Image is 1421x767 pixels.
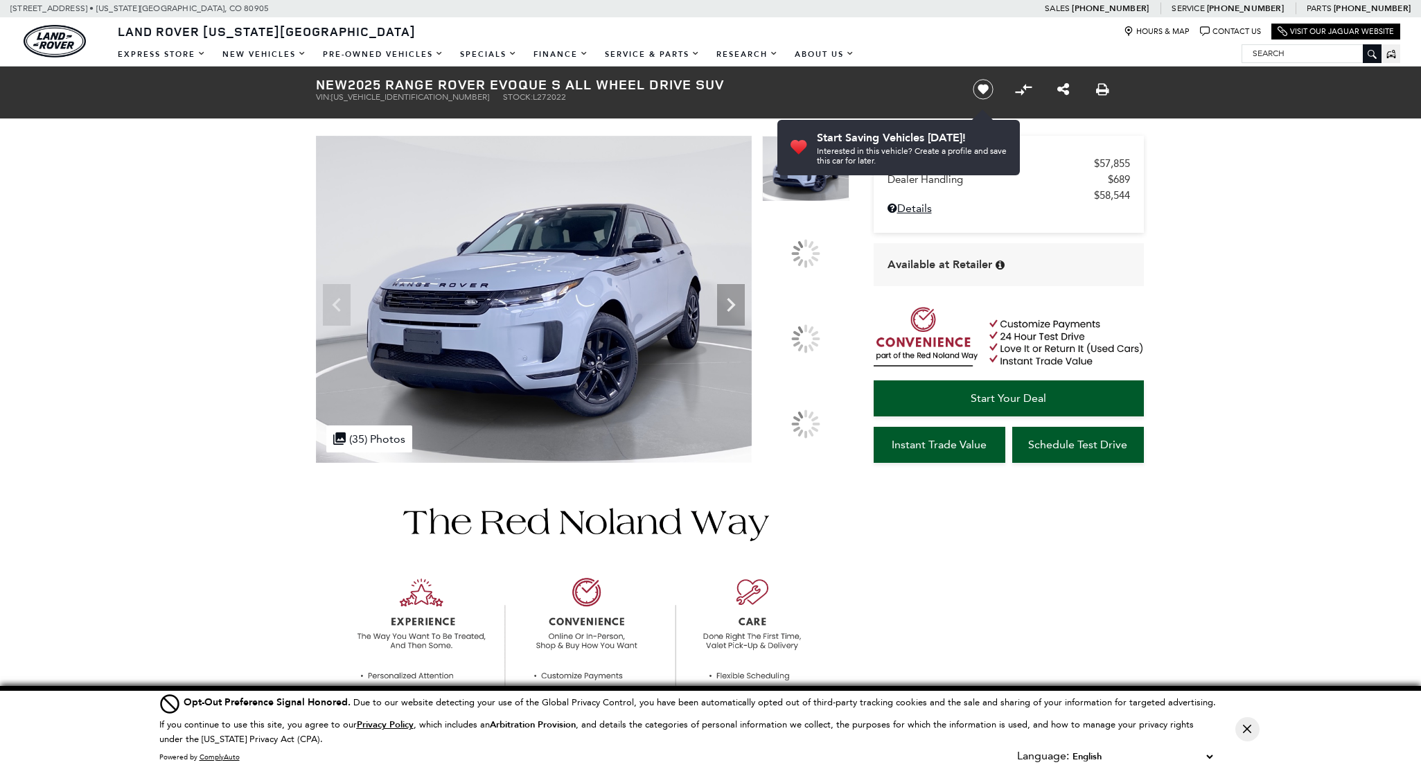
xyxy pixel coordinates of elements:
[1278,26,1394,37] a: Visit Our Jaguar Website
[118,23,416,39] span: Land Rover [US_STATE][GEOGRAPHIC_DATA]
[316,75,348,94] strong: New
[1108,173,1130,186] span: $689
[717,284,745,326] div: Next
[1200,26,1261,37] a: Contact Us
[1307,3,1332,13] span: Parts
[10,3,269,13] a: [STREET_ADDRESS] • [US_STATE][GEOGRAPHIC_DATA], CO 80905
[1012,427,1144,463] a: Schedule Test Drive
[1172,3,1204,13] span: Service
[316,92,331,102] span: VIN:
[888,202,1130,215] a: Details
[597,42,708,67] a: Service & Parts
[888,189,1130,202] a: $58,544
[888,173,1130,186] a: Dealer Handling $689
[892,438,987,451] span: Instant Trade Value
[1072,3,1149,14] a: [PHONE_NUMBER]
[452,42,525,67] a: Specials
[1017,750,1069,761] div: Language:
[968,78,998,100] button: Save vehicle
[316,136,752,463] img: New 2025 Arroios Grey LAND ROVER S image 1
[357,718,414,731] u: Privacy Policy
[533,92,566,102] span: L272022
[888,173,1108,186] span: Dealer Handling
[888,257,992,272] span: Available at Retailer
[24,25,86,58] a: land-rover
[1334,3,1411,14] a: [PHONE_NUMBER]
[503,92,533,102] span: Stock:
[888,157,1130,170] a: MSRP $57,855
[326,425,412,452] div: (35) Photos
[184,696,353,709] span: Opt-Out Preference Signal Honored .
[786,42,863,67] a: About Us
[874,380,1144,416] a: Start Your Deal
[490,718,576,731] strong: Arbitration Provision
[525,42,597,67] a: Finance
[1013,79,1034,100] button: Compare vehicle
[1069,749,1216,764] select: Language Select
[996,260,1005,270] div: Vehicle is in stock and ready for immediate delivery. Due to demand, availability is subject to c...
[214,42,315,67] a: New Vehicles
[1057,81,1069,98] a: Share this New 2025 Range Rover Evoque S All Wheel Drive SUV
[200,752,240,761] a: ComplyAuto
[184,695,1216,709] div: Due to our website detecting your use of the Global Privacy Control, you have been automatically ...
[874,470,1144,688] iframe: YouTube video player
[316,77,950,92] h1: 2025 Range Rover Evoque S All Wheel Drive SUV
[159,719,1194,744] p: If you continue to use this site, you agree to our , which includes an , and details the categori...
[874,427,1005,463] a: Instant Trade Value
[1207,3,1284,14] a: [PHONE_NUMBER]
[315,42,452,67] a: Pre-Owned Vehicles
[1028,438,1127,451] span: Schedule Test Drive
[109,42,214,67] a: EXPRESS STORE
[1045,3,1070,13] span: Sales
[109,23,424,39] a: Land Rover [US_STATE][GEOGRAPHIC_DATA]
[357,719,414,730] a: Privacy Policy
[1124,26,1190,37] a: Hours & Map
[1096,81,1109,98] a: Print this New 2025 Range Rover Evoque S All Wheel Drive SUV
[888,157,1094,170] span: MSRP
[971,391,1046,405] span: Start Your Deal
[1235,717,1260,741] button: Close Button
[762,136,849,202] img: New 2025 Arroios Grey LAND ROVER S image 1
[159,753,240,761] div: Powered by
[1242,45,1381,62] input: Search
[24,25,86,58] img: Land Rover
[331,92,489,102] span: [US_VEHICLE_IDENTIFICATION_NUMBER]
[109,42,863,67] nav: Main Navigation
[708,42,786,67] a: Research
[1094,189,1130,202] span: $58,544
[1094,157,1130,170] span: $57,855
